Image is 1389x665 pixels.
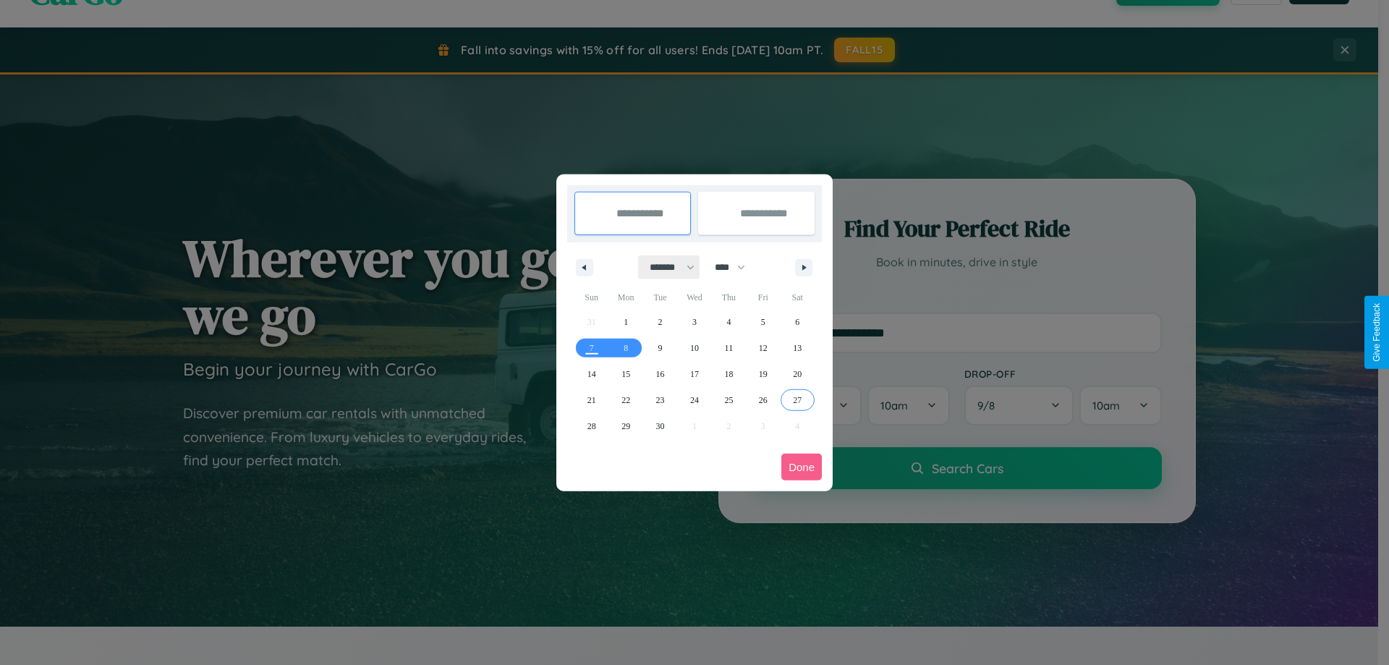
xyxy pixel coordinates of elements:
[690,387,699,413] span: 24
[643,413,677,439] button: 30
[712,309,746,335] button: 4
[759,361,768,387] span: 19
[712,361,746,387] button: 18
[624,335,628,361] span: 8
[656,361,665,387] span: 16
[624,309,628,335] span: 1
[677,309,711,335] button: 3
[643,309,677,335] button: 2
[759,387,768,413] span: 26
[677,387,711,413] button: 24
[724,361,733,387] span: 18
[781,454,822,480] button: Done
[608,335,642,361] button: 8
[1372,303,1382,362] div: Give Feedback
[677,286,711,309] span: Wed
[781,387,815,413] button: 27
[590,335,594,361] span: 7
[574,387,608,413] button: 21
[587,387,596,413] span: 21
[608,413,642,439] button: 29
[692,309,697,335] span: 3
[746,286,780,309] span: Fri
[574,286,608,309] span: Sun
[761,309,765,335] span: 5
[726,309,731,335] span: 4
[658,309,663,335] span: 2
[712,387,746,413] button: 25
[724,387,733,413] span: 25
[608,387,642,413] button: 22
[677,335,711,361] button: 10
[677,361,711,387] button: 17
[587,413,596,439] span: 28
[793,387,802,413] span: 27
[781,286,815,309] span: Sat
[587,361,596,387] span: 14
[795,309,799,335] span: 6
[574,361,608,387] button: 14
[608,286,642,309] span: Mon
[712,286,746,309] span: Thu
[643,286,677,309] span: Tue
[656,387,665,413] span: 23
[621,361,630,387] span: 15
[690,335,699,361] span: 10
[781,309,815,335] button: 6
[781,361,815,387] button: 20
[746,361,780,387] button: 19
[793,335,802,361] span: 13
[781,335,815,361] button: 13
[746,309,780,335] button: 5
[621,413,630,439] span: 29
[643,387,677,413] button: 23
[759,335,768,361] span: 12
[712,335,746,361] button: 11
[608,361,642,387] button: 15
[656,413,665,439] span: 30
[643,361,677,387] button: 16
[690,361,699,387] span: 17
[574,413,608,439] button: 28
[621,387,630,413] span: 22
[643,335,677,361] button: 9
[793,361,802,387] span: 20
[746,335,780,361] button: 12
[574,335,608,361] button: 7
[725,335,734,361] span: 11
[658,335,663,361] span: 9
[608,309,642,335] button: 1
[746,387,780,413] button: 26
